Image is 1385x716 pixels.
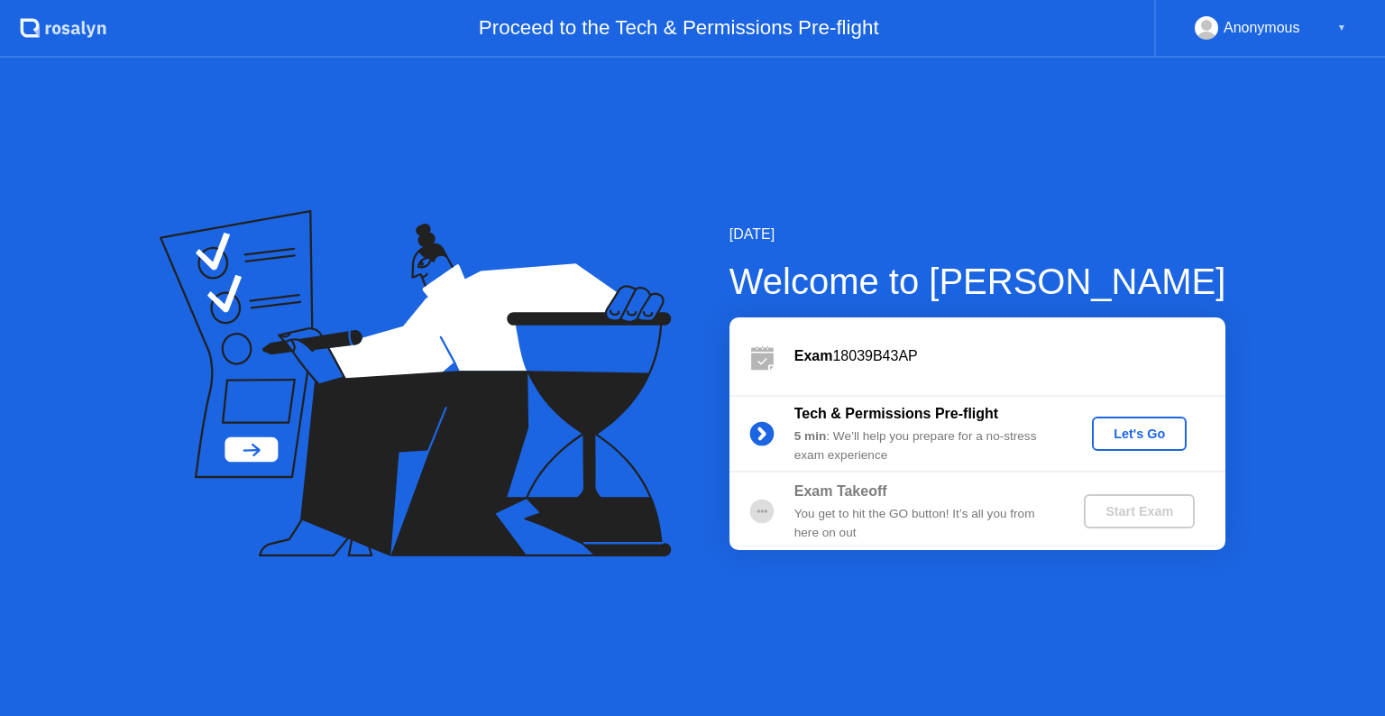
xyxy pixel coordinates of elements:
button: Let's Go [1092,417,1187,451]
div: : We’ll help you prepare for a no-stress exam experience [794,427,1054,464]
button: Start Exam [1084,494,1195,528]
div: Start Exam [1091,504,1188,519]
div: Anonymous [1224,16,1300,40]
div: [DATE] [729,224,1226,245]
b: Tech & Permissions Pre-flight [794,406,998,421]
div: ▼ [1337,16,1346,40]
b: Exam Takeoff [794,483,887,499]
div: You get to hit the GO button! It’s all you from here on out [794,505,1054,542]
b: Exam [794,348,833,363]
b: 5 min [794,429,827,443]
div: 18039B43AP [794,345,1225,367]
div: Welcome to [PERSON_NAME] [729,254,1226,308]
div: Let's Go [1099,427,1179,441]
